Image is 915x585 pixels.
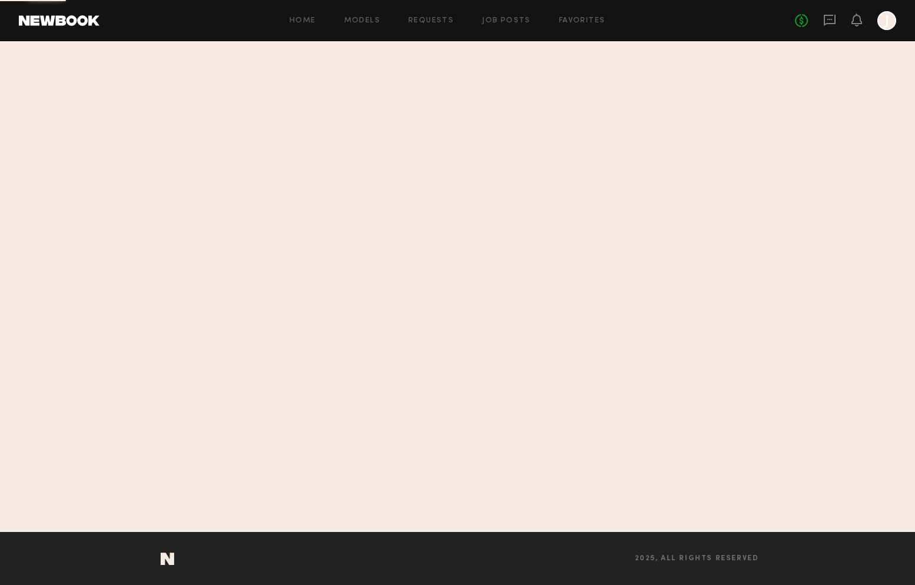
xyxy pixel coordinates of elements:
[635,555,759,563] span: 2025, all rights reserved
[290,17,316,25] a: Home
[344,17,380,25] a: Models
[877,11,896,30] a: J
[482,17,531,25] a: Job Posts
[559,17,605,25] a: Favorites
[408,17,454,25] a: Requests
